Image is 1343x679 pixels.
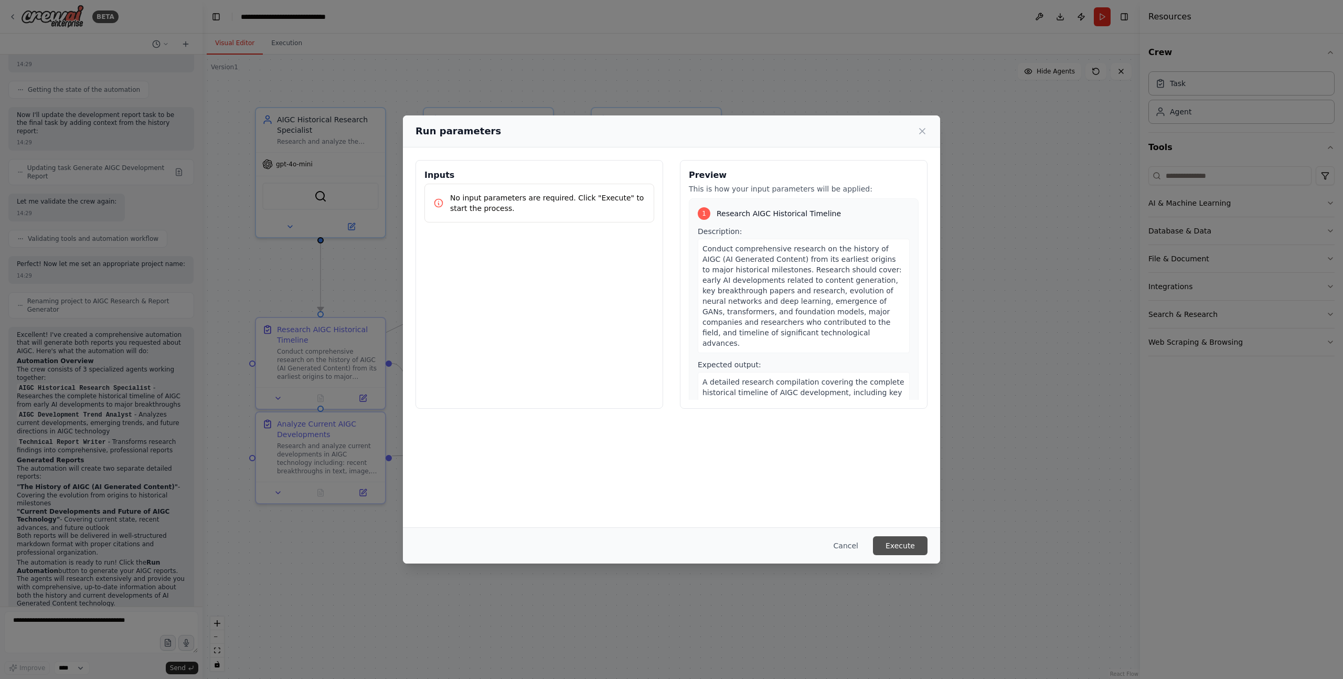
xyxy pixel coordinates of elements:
span: Conduct comprehensive research on the history of AIGC (AI Generated Content) from its earliest or... [702,245,902,347]
span: Research AIGC Historical Timeline [717,208,841,219]
div: 1 [698,207,710,220]
button: Cancel [825,536,867,555]
p: This is how your input parameters will be applied: [689,184,919,194]
button: Execute [873,536,928,555]
p: No input parameters are required. Click "Execute" to start the process. [450,193,645,214]
h2: Run parameters [415,124,501,139]
h3: Inputs [424,169,654,182]
h3: Preview [689,169,919,182]
span: A detailed research compilation covering the complete historical timeline of AIGC development, in... [702,378,904,428]
span: Expected output: [698,360,761,369]
span: Description: [698,227,742,236]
